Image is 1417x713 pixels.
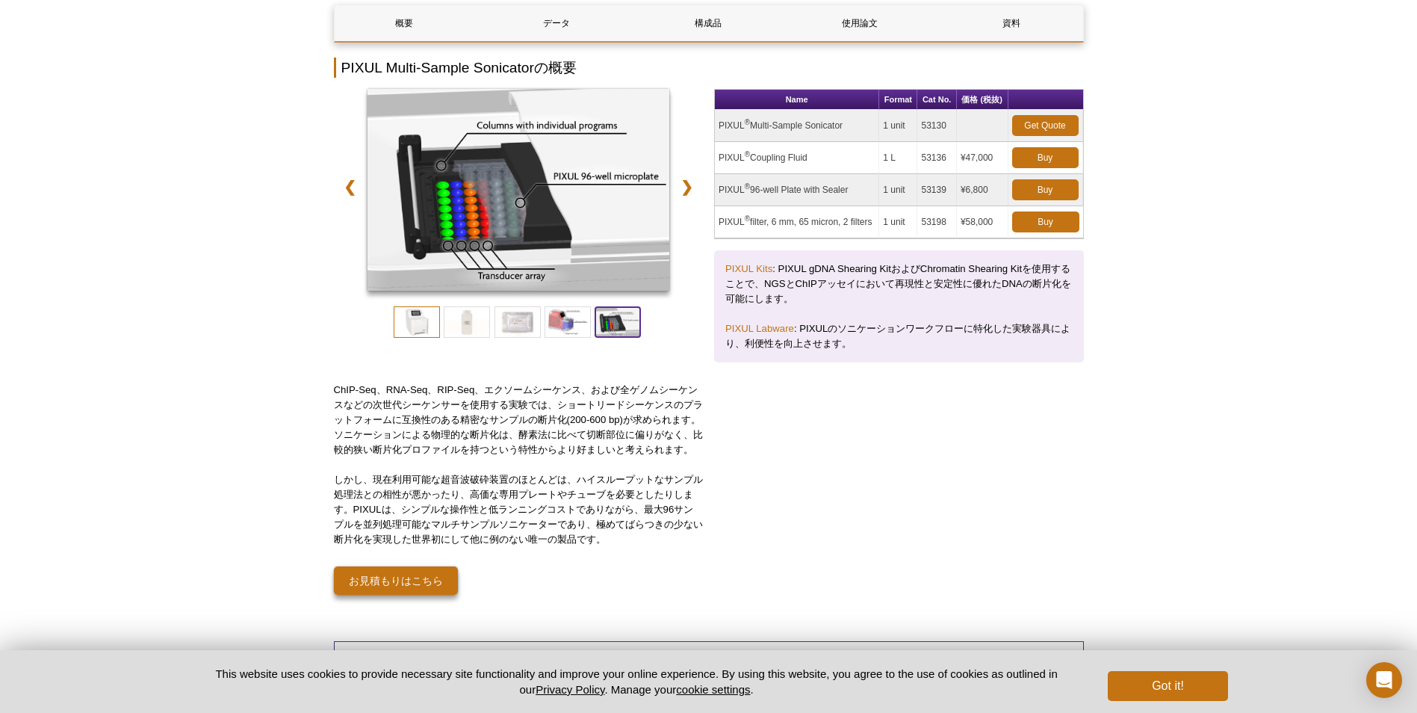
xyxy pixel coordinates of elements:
[486,5,627,41] a: データ
[190,666,1084,697] p: This website uses cookies to provide necessary site functionality and improve your online experie...
[917,142,956,174] td: 53136
[1366,662,1402,698] div: Open Intercom Messenger
[334,472,704,547] p: しかし、現在利用可能な超音波破砕装置のほとんどは、ハイスループットなサンプル処理法との相性が悪かったり、高価な専用プレートやチューブを必要としたりします。PIXULは、シンプルな操作性と低ランニ...
[957,90,1008,110] th: 価格 (税抜)
[879,142,917,174] td: 1 L
[671,170,703,204] a: ❯
[957,174,1008,206] td: ¥6,800
[745,118,750,126] sup: ®
[725,262,1073,306] p: : PIXUL gDNA Shearing KitおよびChromatin Shearing Kitを使用することで、NGSとChIPアッセイにおいて再現性と安定性に優れたDNAの断片化を可能に...
[1012,212,1079,232] a: Buy
[335,5,475,41] a: 概要
[368,89,670,295] a: Sonicator Plate
[879,110,917,142] td: 1 unit
[725,323,794,334] a: PIXUL Labware
[1012,147,1079,168] a: Buy
[334,383,704,457] p: ChIP-Seq、RNA-Seq、RIP-Seq、エクソームシーケンス、および全ゲノムシーケンスなどの次世代シーケンサーを使用する実験では、ショートリードシーケンスのプラットフォームに互換性のあ...
[1012,115,1079,136] a: Get Quote
[917,174,956,206] td: 53139
[1108,671,1227,701] button: Got it!
[917,206,956,238] td: 53198
[334,58,1084,78] h2: PIXUL Multi-Sample Sonicatorの概要
[334,170,366,204] a: ❮
[745,214,750,223] sup: ®
[957,142,1008,174] td: ¥47,000
[334,567,458,595] a: お見積もりはこちら
[715,110,879,142] td: PIXUL Multi-Sample Sonicator
[676,683,750,696] button: cookie settings
[879,90,917,110] th: Format
[790,5,930,41] a: 使用論文
[941,5,1082,41] a: 資料
[745,150,750,158] sup: ®
[1012,179,1079,200] a: Buy
[715,90,879,110] th: Name
[957,206,1008,238] td: ¥58,000
[715,206,879,238] td: PIXUL filter, 6 mm, 65 micron, 2 filters
[638,5,778,41] a: 構成品
[917,90,956,110] th: Cat No.
[715,142,879,174] td: PIXUL Coupling Fluid
[745,182,750,191] sup: ®
[725,321,1073,351] p: : PIXULのソニケーションワークフローに特化した実験器具により、利便性を向上させます。
[725,263,772,274] a: PIXUL Kits
[917,110,956,142] td: 53130
[879,174,917,206] td: 1 unit
[879,206,917,238] td: 1 unit
[715,174,879,206] td: PIXUL 96-well Plate with Sealer
[368,89,670,291] img: Sonicator Plate
[536,683,604,696] a: Privacy Policy
[714,383,1084,590] iframe: PIXUL Multi-Sample Sonicator: Sample Preparation, Proteomics and Beyond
